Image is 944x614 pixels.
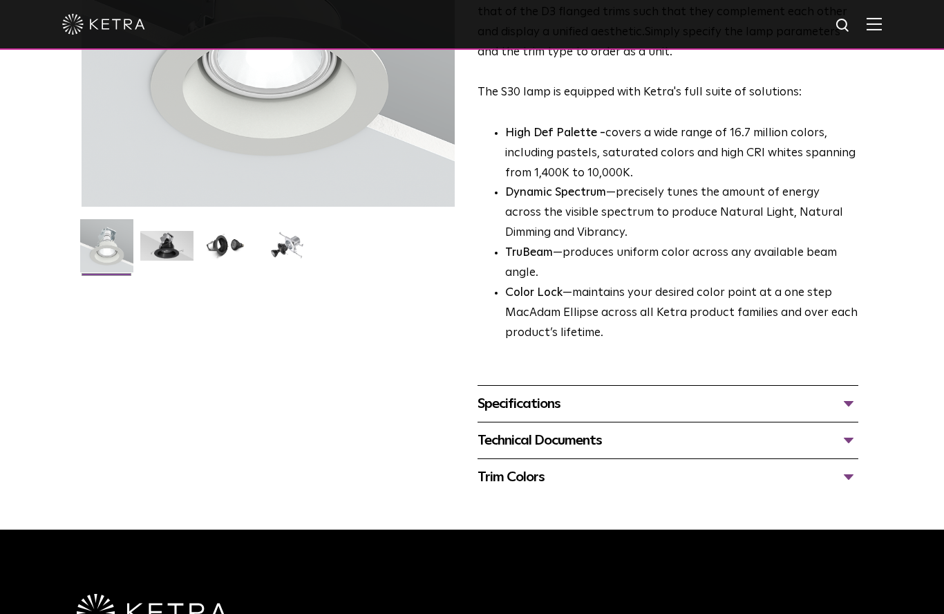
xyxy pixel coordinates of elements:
img: S30-DownlightTrim-2021-Web-Square [80,219,133,283]
div: Technical Documents [478,429,858,452]
strong: TruBeam [505,247,553,259]
img: S30 Halo Downlight_Exploded_Black [261,231,314,271]
li: —maintains your desired color point at a one step MacAdam Ellipse across all Ketra product famili... [505,283,858,344]
p: covers a wide range of 16.7 million colors, including pastels, saturated colors and high CRI whit... [505,124,858,184]
img: Hamburger%20Nav.svg [867,17,882,30]
strong: Color Lock [505,287,563,299]
strong: High Def Palette - [505,127,605,139]
div: Trim Colors [478,466,858,488]
img: ketra-logo-2019-white [62,14,145,35]
li: —produces uniform color across any available beam angle. [505,243,858,283]
img: S30 Halo Downlight_Table Top_Black [200,231,254,271]
img: S30 Halo Downlight_Hero_Black_Gradient [140,231,193,271]
img: search icon [835,17,852,35]
div: Specifications [478,393,858,415]
strong: Dynamic Spectrum [505,187,606,198]
li: —precisely tunes the amount of energy across the visible spectrum to produce Natural Light, Natur... [505,183,858,243]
